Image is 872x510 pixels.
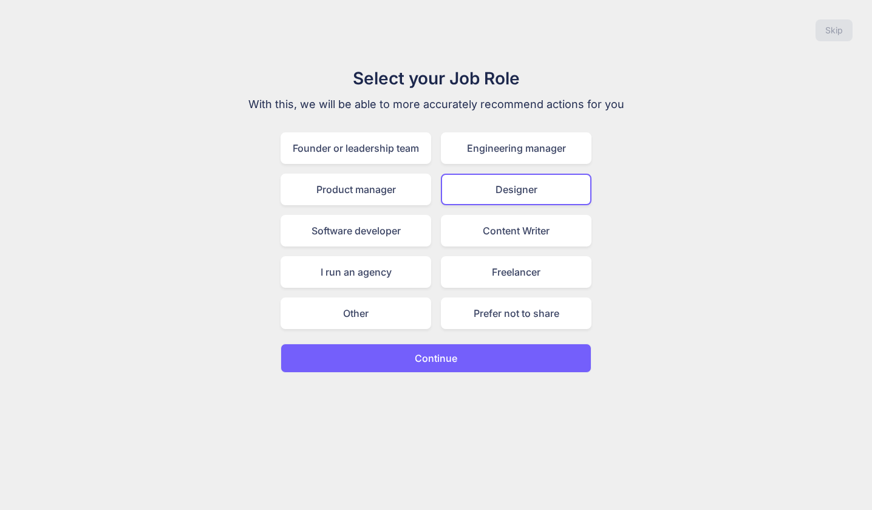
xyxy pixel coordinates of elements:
button: Skip [816,19,853,41]
div: Content Writer [441,215,591,246]
button: Continue [281,344,591,373]
div: Engineering manager [441,132,591,164]
div: Other [281,297,431,329]
div: Founder or leadership team [281,132,431,164]
div: Prefer not to share [441,297,591,329]
div: Software developer [281,215,431,246]
h1: Select your Job Role [232,66,640,91]
div: Designer [441,174,591,205]
p: Continue [415,351,457,365]
div: I run an agency [281,256,431,288]
div: Freelancer [441,256,591,288]
div: Product manager [281,174,431,205]
p: With this, we will be able to more accurately recommend actions for you [232,96,640,113]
